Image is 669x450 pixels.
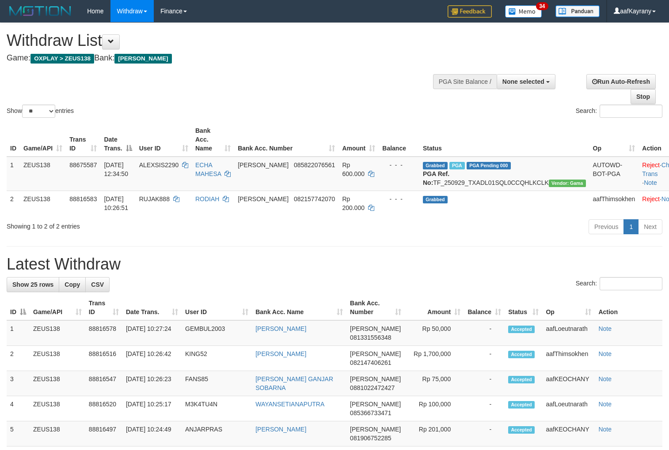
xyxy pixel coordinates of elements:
td: - [464,396,505,421]
th: User ID: activate to sort column ascending [136,123,192,157]
a: Note [598,426,612,433]
label: Search: [576,105,662,118]
span: 88675587 [69,161,97,169]
img: Button%20Memo.svg [505,5,542,18]
td: 88816516 [85,346,122,371]
td: 88816497 [85,421,122,446]
th: Op: activate to sort column ascending [542,295,595,320]
span: Accepted [508,376,535,383]
td: - [464,421,505,446]
td: 3 [7,371,30,396]
span: Copy 0881022472427 to clipboard [350,384,395,391]
th: ID: activate to sort column descending [7,295,30,320]
button: None selected [497,74,555,89]
a: Show 25 rows [7,277,59,292]
th: Date Trans.: activate to sort column ascending [122,295,182,320]
img: panduan.png [555,5,600,17]
input: Search: [600,105,662,118]
td: - [464,346,505,371]
span: Copy 085366733471 to clipboard [350,409,391,416]
td: ZEUS138 [30,346,85,371]
th: Amount: activate to sort column ascending [338,123,379,157]
td: M3K4TU4N [182,396,252,421]
span: [PERSON_NAME] [114,54,171,64]
a: RODIAH [195,195,219,202]
th: ID [7,123,20,157]
span: ALEXSIS2290 [139,161,179,169]
th: Action [595,295,662,320]
td: GEMBUL2003 [182,320,252,346]
a: Note [644,179,657,186]
th: Game/API: activate to sort column ascending [20,123,66,157]
span: None selected [502,78,544,85]
div: PGA Site Balance / [433,74,497,89]
th: Bank Acc. Name: activate to sort column ascending [252,295,346,320]
td: Rp 75,000 [405,371,464,396]
td: ZEUS138 [30,320,85,346]
span: [PERSON_NAME] [350,426,401,433]
b: PGA Ref. No: [423,170,449,186]
span: [DATE] 12:34:50 [104,161,128,177]
span: RUJAK888 [139,195,170,202]
td: ANJARPRAS [182,421,252,446]
td: aafLoeutnarath [542,396,595,421]
div: - - - [382,161,416,169]
td: ZEUS138 [30,371,85,396]
th: Op: activate to sort column ascending [589,123,639,157]
span: Copy 081331556348 to clipboard [350,334,391,341]
td: ZEUS138 [30,421,85,446]
td: TF_250929_TXADL01SQL0CCQHLKCLK [419,157,589,191]
td: 1 [7,157,20,191]
input: Search: [600,277,662,290]
td: KING52 [182,346,252,371]
a: [PERSON_NAME] [255,426,306,433]
td: 1 [7,320,30,346]
a: Note [598,325,612,332]
span: Copy 082157742070 to clipboard [294,195,335,202]
span: CSV [91,281,104,288]
a: 1 [623,219,639,234]
span: Copy 085822076561 to clipboard [294,161,335,169]
span: [PERSON_NAME] [350,350,401,357]
td: [DATE] 10:27:24 [122,320,182,346]
span: [PERSON_NAME] [350,325,401,332]
th: Trans ID: activate to sort column ascending [85,295,122,320]
span: Copy 081906752285 to clipboard [350,435,391,442]
th: Bank Acc. Number: activate to sort column ascending [346,295,405,320]
a: Previous [589,219,624,234]
h4: Game: Bank: [7,54,437,63]
td: [DATE] 10:24:49 [122,421,182,446]
td: Rp 1,700,000 [405,346,464,371]
td: - [464,320,505,346]
td: aafThimsokhen [542,346,595,371]
label: Search: [576,277,662,290]
th: User ID: activate to sort column ascending [182,295,252,320]
td: aafKEOCHANY [542,421,595,446]
td: ZEUS138 [20,191,66,216]
div: Showing 1 to 2 of 2 entries [7,218,272,231]
td: ZEUS138 [30,396,85,421]
th: Date Trans.: activate to sort column descending [100,123,135,157]
a: Next [638,219,662,234]
img: Feedback.jpg [448,5,492,18]
span: Show 25 rows [12,281,53,288]
td: aafKEOCHANY [542,371,595,396]
th: Bank Acc. Number: activate to sort column ascending [234,123,338,157]
h1: Latest Withdraw [7,255,662,273]
th: Game/API: activate to sort column ascending [30,295,85,320]
td: FANS85 [182,371,252,396]
a: Copy [59,277,86,292]
span: PGA Pending [467,162,511,169]
th: Balance [379,123,419,157]
th: Bank Acc. Name: activate to sort column ascending [192,123,234,157]
span: Rp 600.000 [342,161,365,177]
span: [PERSON_NAME] [350,375,401,382]
span: 34 [536,2,548,10]
span: Grabbed [423,196,448,203]
td: 2 [7,346,30,371]
a: Reject [642,195,660,202]
td: aafLoeutnarath [542,320,595,346]
label: Show entries [7,105,74,118]
a: WAYANSETIANAPUTRA [255,401,324,408]
span: Grabbed [423,162,448,169]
